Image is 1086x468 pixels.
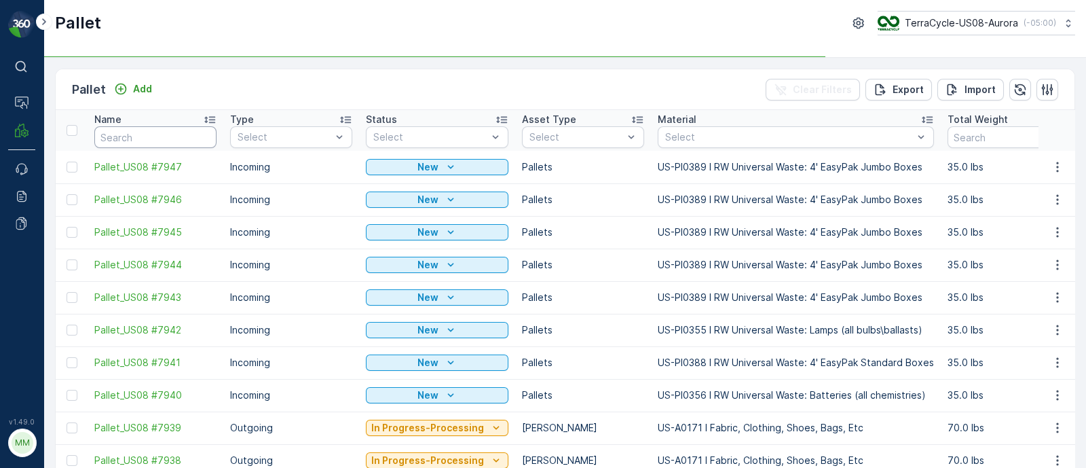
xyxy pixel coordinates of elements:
td: US-PI0389 I RW Universal Waste: 4' EasyPak Jumbo Boxes [651,183,941,216]
a: Pallet_US08 #7941 [94,356,217,370]
button: Clear Filters [766,79,860,101]
p: Status [366,113,397,126]
p: Import [965,83,996,96]
div: Toggle Row Selected [67,194,77,205]
p: TerraCycle-US08-Aurora [905,16,1018,30]
button: TerraCycle-US08-Aurora(-05:00) [878,11,1075,35]
td: US-PI0355 I RW Universal Waste: Lamps (all bulbs\ballasts) [651,314,941,346]
p: Select [373,130,487,144]
p: Asset Type [522,113,576,126]
p: New [417,323,438,337]
td: 35.0 lbs [941,249,1076,281]
div: Toggle Row Selected [67,390,77,401]
div: Toggle Row Selected [67,357,77,368]
p: Export [893,83,924,96]
td: 35.0 lbs [941,183,1076,216]
a: Pallet_US08 #7944 [94,258,217,272]
td: Incoming [223,379,359,412]
td: Pallets [515,379,651,412]
img: logo [8,11,35,38]
input: Search [948,126,1070,148]
td: Pallets [515,216,651,249]
div: Toggle Row Selected [67,292,77,303]
button: Import [937,79,1004,101]
button: MM [8,429,35,457]
div: Toggle Row Selected [67,455,77,466]
p: Select [238,130,331,144]
td: US-PI0389 I RW Universal Waste: 4' EasyPak Jumbo Boxes [651,249,941,281]
p: New [417,193,438,206]
td: Pallets [515,183,651,216]
p: In Progress-Processing [371,454,484,467]
td: [PERSON_NAME] [515,412,651,444]
a: Pallet_US08 #7938 [94,454,217,467]
button: Add [109,81,157,97]
td: 35.0 lbs [941,314,1076,346]
a: Pallet_US08 #7939 [94,421,217,435]
p: Name [94,113,121,126]
a: Pallet_US08 #7942 [94,323,217,337]
a: Pallet_US08 #7946 [94,193,217,206]
p: Type [230,113,254,126]
p: Pallet [55,12,101,34]
td: US-A0171 I Fabric, Clothing, Shoes, Bags, Etc [651,412,941,444]
td: Incoming [223,314,359,346]
td: 35.0 lbs [941,379,1076,412]
button: New [366,355,508,371]
div: Toggle Row Selected [67,227,77,238]
button: New [366,322,508,338]
td: Incoming [223,281,359,314]
a: Pallet_US08 #7940 [94,389,217,402]
td: 35.0 lbs [941,346,1076,379]
td: US-PI0389 I RW Universal Waste: 4' EasyPak Jumbo Boxes [651,281,941,314]
td: Outgoing [223,412,359,444]
button: In Progress-Processing [366,420,508,436]
td: 35.0 lbs [941,216,1076,249]
p: Select [665,130,913,144]
td: Incoming [223,183,359,216]
div: Toggle Row Selected [67,325,77,336]
input: Search [94,126,217,148]
td: US-PI0356 I RW Universal Waste: Batteries (all chemistries) [651,379,941,412]
td: Incoming [223,249,359,281]
button: New [366,387,508,403]
div: Toggle Row Selected [67,422,77,433]
td: 70.0 lbs [941,412,1076,444]
button: New [366,289,508,306]
button: New [366,224,508,240]
td: Incoming [223,151,359,183]
p: New [417,389,438,402]
img: image_ci7OI47.png [878,16,899,31]
p: Total Weight [948,113,1008,126]
a: Pallet_US08 #7945 [94,226,217,239]
p: Clear Filters [793,83,852,96]
p: Select [529,130,623,144]
p: Pallet [72,80,106,99]
div: Toggle Row Selected [67,259,77,270]
p: In Progress-Processing [371,421,484,435]
p: New [417,356,438,370]
p: New [417,291,438,304]
button: Export [865,79,932,101]
td: US-PI0389 I RW Universal Waste: 4' EasyPak Jumbo Boxes [651,216,941,249]
div: Toggle Row Selected [67,162,77,173]
a: Pallet_US08 #7947 [94,160,217,174]
td: US-PI0389 I RW Universal Waste: 4' EasyPak Jumbo Boxes [651,151,941,183]
span: v 1.49.0 [8,418,35,426]
p: New [417,226,438,239]
a: Pallet_US08 #7943 [94,291,217,304]
td: Pallets [515,249,651,281]
p: New [417,258,438,272]
td: Pallets [515,314,651,346]
button: New [366,192,508,208]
